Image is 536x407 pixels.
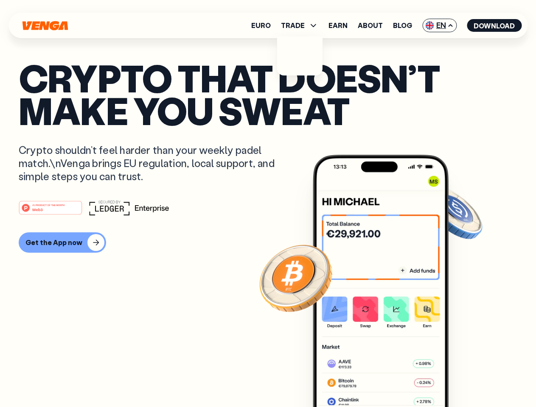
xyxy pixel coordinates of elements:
a: About [358,22,383,29]
tspan: #1 PRODUCT OF THE MONTH [32,203,65,206]
p: Crypto shouldn’t feel harder than your weekly padel match.\nVenga brings EU regulation, local sup... [19,143,287,183]
a: #1 PRODUCT OF THE MONTHWeb3 [19,206,82,217]
span: TRADE [281,20,318,31]
a: Get the App now [19,232,517,253]
button: Get the App now [19,232,106,253]
div: Get the App now [25,238,82,247]
span: TRADE [281,22,305,29]
a: Blog [393,22,412,29]
p: Crypto that doesn’t make you sweat [19,61,517,126]
button: Download [467,19,522,32]
img: USDC coin [423,182,484,243]
img: flag-uk [425,21,434,30]
a: Earn [328,22,348,29]
img: Bitcoin [258,240,334,316]
a: Euro [251,22,271,29]
span: EN [422,19,457,32]
svg: Home [21,21,69,31]
tspan: Web3 [32,207,43,212]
